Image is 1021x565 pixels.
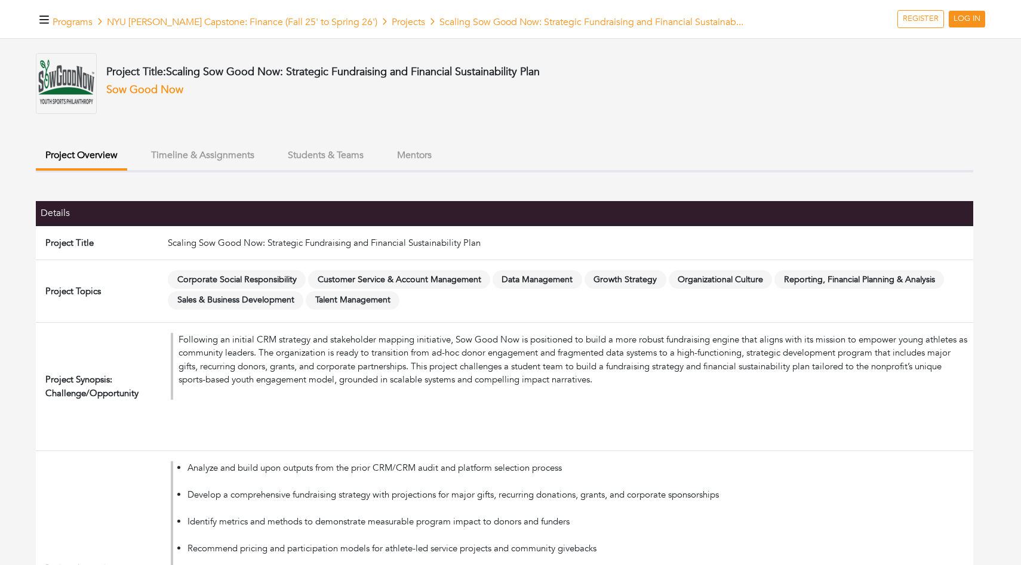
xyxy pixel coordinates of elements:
[168,270,306,289] span: Corporate Social Responsibility
[187,461,968,488] li: Analyze and build upon outputs from the prior CRM/CRM audit and platform selection process
[142,143,264,168] button: Timeline & Assignments
[53,16,93,29] a: Programs
[163,226,973,260] td: Scaling Sow Good Now: Strategic Fundraising and Financial Sustainability Plan
[308,270,490,289] span: Customer Service & Account Management
[278,143,373,168] button: Students & Teams
[187,488,968,515] li: Develop a comprehensive fundraising strategy with projections for major gifts, recurring donation...
[171,333,968,400] blockquote: Following an initial CRM strategy and stakeholder mapping initiative, Sow Good Now is positioned ...
[36,260,163,323] td: Project Topics
[897,10,944,28] a: REGISTER
[187,515,968,542] li: Identify metrics and methods to demonstrate measurable program impact to donors and funders
[36,322,163,450] td: Project Synopsis: Challenge/Opportunity
[585,270,666,289] span: Growth Strategy
[166,64,540,79] span: Scaling Sow Good Now: Strategic Fundraising and Financial Sustainability Plan
[392,16,425,29] a: Projects
[493,270,582,289] span: Data Management
[36,201,163,226] th: Details
[306,291,399,310] span: Talent Management
[36,143,127,171] button: Project Overview
[106,66,540,79] h4: Project Title:
[36,53,97,114] img: Sow%20Good%20Now%20Logo%202024-CAPS-02.png
[439,16,743,29] span: Scaling Sow Good Now: Strategic Fundraising and Financial Sustainab...
[107,16,377,29] a: NYU [PERSON_NAME] Capstone: Finance (Fall 25' to Spring 26')
[949,11,985,27] a: LOG IN
[106,82,183,97] a: Sow Good Now
[669,270,773,289] span: Organizational Culture
[36,226,163,260] td: Project Title
[388,143,441,168] button: Mentors
[168,291,303,310] span: Sales & Business Development
[774,270,944,289] span: Reporting, Financial Planning & Analysis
